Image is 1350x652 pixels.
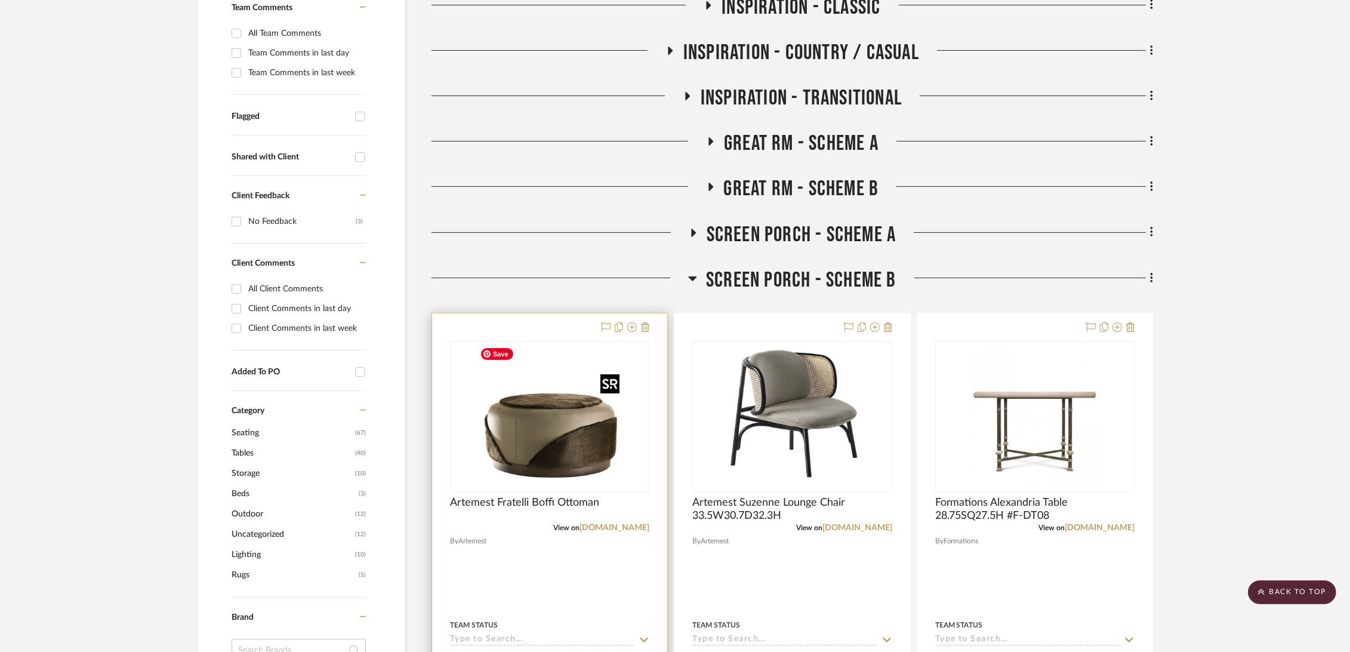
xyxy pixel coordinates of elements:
[724,176,879,202] span: Great Rm - Scheme B
[692,536,701,547] span: By
[701,85,902,111] span: Inspiration - Transitional
[232,484,356,504] span: Beds
[692,635,877,646] input: Type to Search…
[356,212,363,231] div: (3)
[248,279,363,299] div: All Client Comments
[232,152,349,162] div: Shared with Client
[450,536,458,547] span: By
[683,40,919,66] span: Inspiration - Country / Casual
[232,565,356,585] span: Rugs
[232,463,352,484] span: Storage
[971,342,1098,491] img: Formations Alexandria Table 28.75SQ27.5H #F-DT08
[248,24,363,43] div: All Team Comments
[355,545,366,564] span: (10)
[232,423,352,443] span: Seating
[232,367,349,377] div: Added To PO
[248,44,363,63] div: Team Comments in last day
[701,536,729,547] span: Artemest
[232,112,349,122] div: Flagged
[450,620,498,631] div: Team Status
[232,504,352,524] span: Outdoor
[935,536,944,547] span: By
[248,212,356,231] div: No Feedback
[796,524,822,531] span: View on
[1065,524,1135,532] a: [DOMAIN_NAME]
[935,620,983,631] div: Team Status
[359,565,366,585] span: (5)
[450,635,635,646] input: Type to Search…
[450,496,599,509] span: Artemest Fratelli Boffi Ottoman
[717,342,867,491] img: Artemest Suzenne Lounge Chair 33.5W30.7D32.3H
[944,536,979,547] span: Formations
[232,4,292,12] span: Team Comments
[935,635,1120,646] input: Type to Search…
[355,505,366,524] span: (12)
[232,545,352,565] span: Lighting
[692,496,892,522] span: Artemest Suzenne Lounge Chair 33.5W30.7D32.3H
[935,496,1135,522] span: Formations Alexandria Table 28.75SQ27.5H #F-DT08
[248,299,363,318] div: Client Comments in last day
[1248,580,1336,604] scroll-to-top-button: BACK TO TOP
[355,423,366,442] span: (67)
[355,525,366,544] span: (12)
[706,267,896,293] span: Screen Porch - Scheme B
[707,222,896,248] span: Screen Porch - Scheme A
[232,443,352,463] span: Tables
[232,524,352,545] span: Uncategorized
[359,484,366,503] span: (3)
[355,464,366,483] span: (10)
[355,444,366,463] span: (40)
[1038,524,1065,531] span: View on
[458,536,486,547] span: Artemest
[232,192,289,200] span: Client Feedback
[724,131,879,156] span: Great Rm - Scheme A
[248,63,363,82] div: Team Comments in last week
[248,319,363,338] div: Client Comments in last week
[232,406,264,416] span: Category
[580,524,649,532] a: [DOMAIN_NAME]
[481,348,513,360] span: Save
[232,613,254,622] span: Brand
[822,524,892,532] a: [DOMAIN_NAME]
[232,259,295,267] span: Client Comments
[475,342,624,491] img: Artemest Fratelli Boffi Ottoman
[451,342,649,492] div: 0
[692,620,740,631] div: Team Status
[553,524,580,531] span: View on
